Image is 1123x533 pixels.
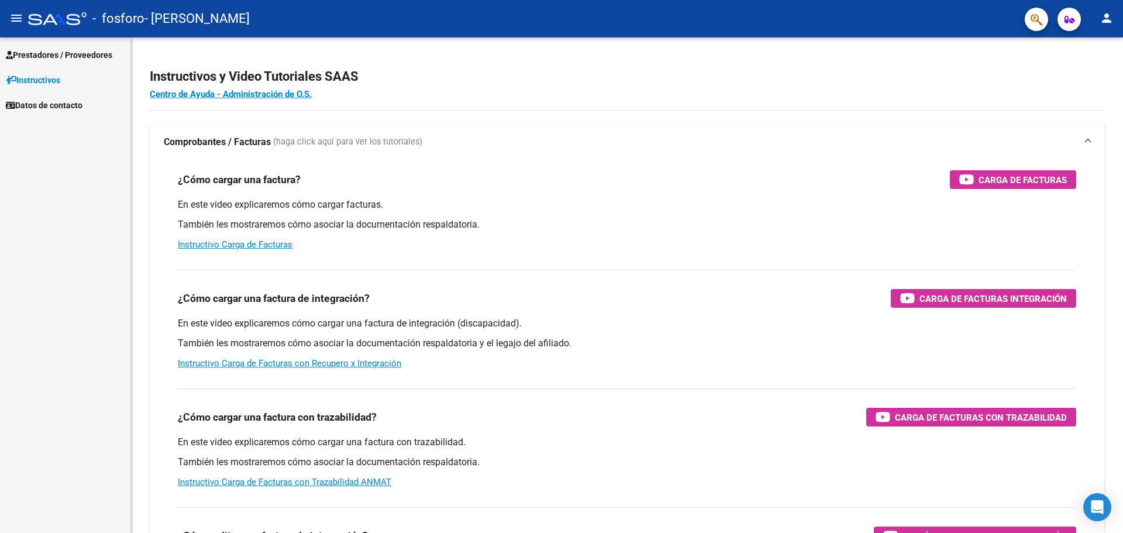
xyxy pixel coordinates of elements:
a: Centro de Ayuda - Administración de O.S. [150,89,312,99]
button: Carga de Facturas con Trazabilidad [866,408,1076,427]
p: También les mostraremos cómo asociar la documentación respaldatoria y el legajo del afiliado. [178,337,1076,350]
span: Carga de Facturas con Trazabilidad [895,410,1067,425]
span: Carga de Facturas Integración [919,291,1067,306]
a: Instructivo Carga de Facturas [178,239,292,250]
p: En este video explicaremos cómo cargar una factura con trazabilidad. [178,436,1076,449]
h3: ¿Cómo cargar una factura con trazabilidad? [178,409,377,425]
strong: Comprobantes / Facturas [164,136,271,149]
span: - [PERSON_NAME] [144,6,250,32]
div: Open Intercom Messenger [1083,493,1111,521]
button: Carga de Facturas Integración [891,289,1076,308]
h3: ¿Cómo cargar una factura de integración? [178,290,370,307]
p: En este video explicaremos cómo cargar facturas. [178,198,1076,211]
span: Carga de Facturas [979,173,1067,187]
mat-expansion-panel-header: Comprobantes / Facturas (haga click aquí para ver los tutoriales) [150,123,1104,161]
a: Instructivo Carga de Facturas con Trazabilidad ANMAT [178,477,391,487]
span: Datos de contacto [6,99,82,112]
mat-icon: menu [9,11,23,25]
h2: Instructivos y Video Tutoriales SAAS [150,66,1104,88]
span: - fosforo [92,6,144,32]
span: Instructivos [6,74,60,87]
p: También les mostraremos cómo asociar la documentación respaldatoria. [178,218,1076,231]
button: Carga de Facturas [950,170,1076,189]
span: (haga click aquí para ver los tutoriales) [273,136,422,149]
mat-icon: person [1100,11,1114,25]
a: Instructivo Carga de Facturas con Recupero x Integración [178,358,401,369]
span: Prestadores / Proveedores [6,49,112,61]
h3: ¿Cómo cargar una factura? [178,171,301,188]
p: También les mostraremos cómo asociar la documentación respaldatoria. [178,456,1076,469]
p: En este video explicaremos cómo cargar una factura de integración (discapacidad). [178,317,1076,330]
